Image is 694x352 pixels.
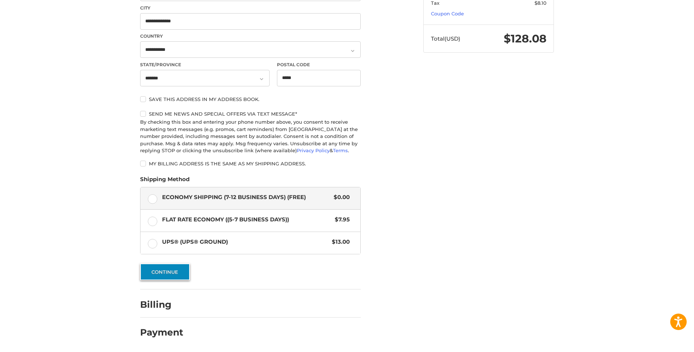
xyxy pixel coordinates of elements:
label: Postal Code [277,61,361,68]
span: $128.08 [504,32,547,45]
label: City [140,5,361,11]
h2: Billing [140,299,183,310]
label: My billing address is the same as my shipping address. [140,161,361,166]
iframe: Google Customer Reviews [634,332,694,352]
label: Send me news and special offers via text message* [140,111,361,117]
a: Coupon Code [431,11,464,16]
span: Economy Shipping (7-12 Business Days) (Free) [162,193,330,202]
span: $0.00 [330,193,350,202]
span: $7.95 [331,216,350,224]
span: UPS® (UPS® Ground) [162,238,329,246]
label: Save this address in my address book. [140,96,361,102]
a: Privacy Policy [297,147,330,153]
a: Terms [333,147,348,153]
label: Country [140,33,361,40]
legend: Shipping Method [140,175,190,187]
button: Continue [140,263,190,280]
div: By checking this box and entering your phone number above, you consent to receive marketing text ... [140,119,361,154]
span: Total (USD) [431,35,460,42]
span: Flat Rate Economy ((5-7 Business Days)) [162,216,331,224]
span: $13.00 [328,238,350,246]
h2: Payment [140,327,183,338]
label: State/Province [140,61,270,68]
